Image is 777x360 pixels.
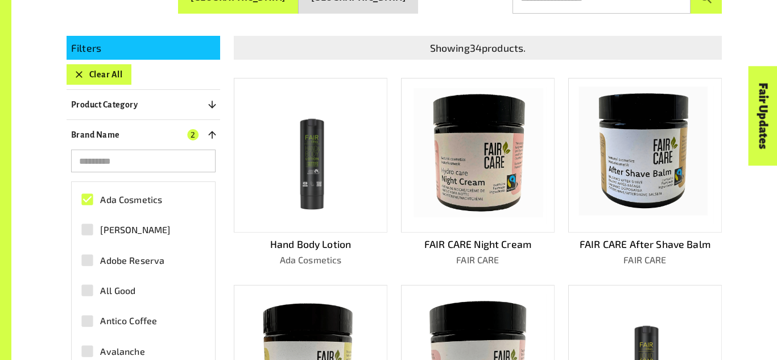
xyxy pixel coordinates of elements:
p: Filters [71,40,216,55]
a: Hand Body LotionAda Cosmetics [234,78,387,267]
p: Product Category [71,98,138,111]
span: [PERSON_NAME] [100,223,170,237]
button: Clear All [67,64,131,85]
p: Hand Body Lotion [234,237,387,251]
p: FAIR CARE [401,253,555,267]
a: FAIR CARE Night CreamFAIR CARE [401,78,555,267]
p: Brand Name [71,128,120,142]
button: Brand Name [67,125,220,145]
p: Showing 34 products. [238,40,717,55]
span: 2 [187,129,199,140]
a: FAIR CARE After Shave BalmFAIR CARE [568,78,722,267]
p: FAIR CARE [568,253,722,267]
span: Adobe Reserva [100,254,164,267]
span: All Good [100,284,135,297]
button: Product Category [67,94,220,115]
span: Ada Cosmetics [100,193,162,206]
p: Ada Cosmetics [234,253,387,267]
p: FAIR CARE Night Cream [401,237,555,251]
span: Avalanche [100,345,144,358]
p: FAIR CARE After Shave Balm [568,237,722,251]
span: Antico Coffee [100,314,157,328]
